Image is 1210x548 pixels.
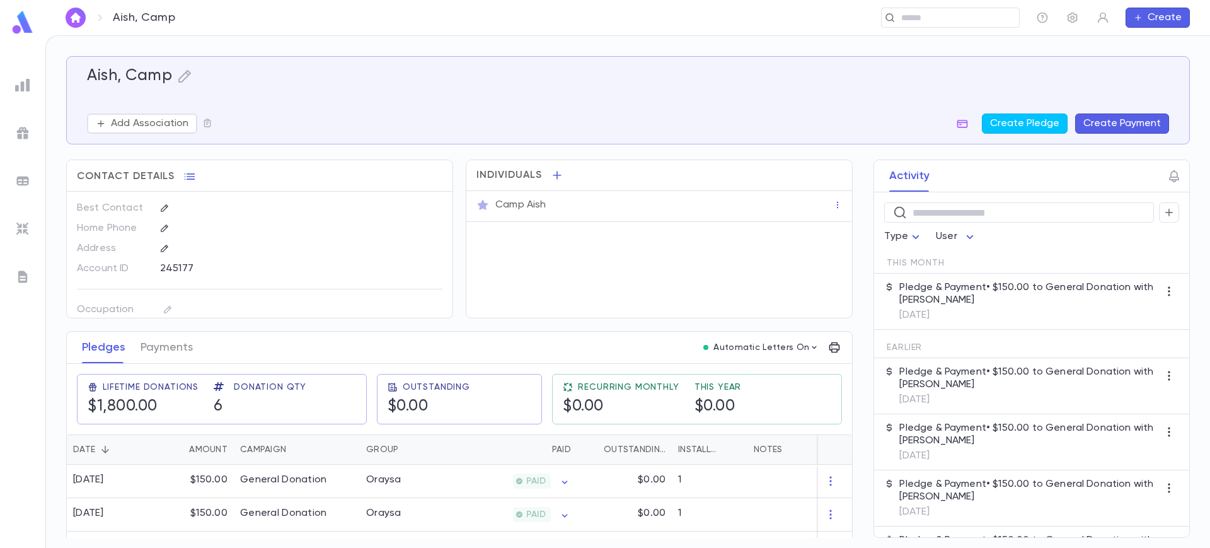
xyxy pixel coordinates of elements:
button: Add Association [87,114,197,134]
span: Individuals [476,169,542,182]
div: 245177 [160,259,380,277]
div: Date [73,434,95,465]
h5: $0.00 [388,397,470,416]
p: [DATE] [899,450,1159,462]
div: [DATE] [73,507,104,520]
div: Installments [678,434,721,465]
div: Amount [152,434,234,465]
p: Pledge & Payment • $150.00 to General Donation with [PERSON_NAME] [899,366,1159,391]
button: Sort [286,440,306,460]
div: Amount [189,434,228,465]
button: Activity [889,160,930,192]
img: logo [10,10,35,35]
div: Installments [672,434,747,465]
img: reports_grey.c525e4749d1bce6a11f5fe2a8de1b229.svg [15,78,30,93]
span: Lifetime Donations [103,382,199,392]
div: Campaign [240,434,286,465]
h5: $1,800.00 [88,397,199,416]
span: Donation Qty [234,382,306,392]
div: $150.00 [152,465,234,498]
div: Paid [454,434,577,465]
div: 1 [672,465,747,498]
span: This Year [694,382,742,392]
div: Group [360,434,454,465]
button: Sort [532,440,552,460]
p: Best Contact [77,198,149,218]
div: Oraysa [366,474,401,486]
span: Recurring Monthly [578,382,679,392]
div: General Donation [240,474,326,486]
button: Payments [141,332,193,363]
h5: $0.00 [694,397,742,416]
span: Type [884,231,908,242]
p: Occupation [77,300,149,320]
p: Add Association [111,117,188,130]
button: Pledges [82,332,125,363]
span: PAID [521,476,551,486]
div: General Donation [240,507,326,520]
span: User [936,231,957,242]
div: $150.00 [152,498,234,532]
div: Outstanding [604,434,665,465]
p: Automatic Letters On [713,342,809,353]
button: Create Payment [1075,114,1169,134]
h5: Aish, Camp [87,67,172,86]
div: Oraysa [366,507,401,520]
p: Aish, Camp [113,11,175,25]
p: Pledge & Payment • $150.00 to General Donation with [PERSON_NAME] [899,478,1159,503]
div: Group [366,434,398,465]
img: batches_grey.339ca447c9d9533ef1741baa751efc33.svg [15,173,30,189]
button: Sort [721,440,741,460]
p: Camp Aish [495,199,546,211]
div: Paid [552,434,571,465]
div: [DATE] [73,474,104,486]
img: letters_grey.7941b92b52307dd3b8a917253454ce1c.svg [15,269,30,284]
p: [DATE] [899,506,1159,518]
p: $0.00 [638,507,665,520]
div: User [936,224,977,249]
p: Home Phone [77,218,149,238]
button: Sort [584,440,604,460]
span: Earlier [887,342,922,353]
img: imports_grey.530a8a0e642e233f2baf0ef88e8c9fcb.svg [15,221,30,236]
div: Outstanding [577,434,672,465]
button: Create [1126,8,1190,28]
img: home_white.a664292cf8c1dea59945f0da9f25487c.svg [68,13,83,23]
span: Contact Details [77,170,175,183]
button: Sort [398,440,418,460]
p: [DATE] [899,394,1159,406]
p: $0.00 [638,474,665,486]
button: Sort [95,440,115,460]
div: Notes [754,434,782,465]
div: 1 [672,498,747,532]
div: Date [67,434,152,465]
p: Pledge & Payment • $150.00 to General Donation with [PERSON_NAME] [899,422,1159,447]
button: Create Pledge [982,114,1068,134]
span: This Month [887,258,944,268]
span: PAID [521,510,551,520]
button: Sort [169,440,189,460]
h5: $0.00 [563,397,679,416]
div: Campaign [234,434,360,465]
div: Type [884,224,923,249]
h5: 6 [214,397,306,416]
p: Address [77,238,149,259]
p: Account ID [77,259,149,279]
span: Outstanding [403,382,470,392]
p: Pledge & Payment • $150.00 to General Donation with [PERSON_NAME] [899,281,1159,306]
div: Notes [747,434,905,465]
img: campaigns_grey.99e729a5f7ee94e3726e6486bddda8f1.svg [15,125,30,141]
p: [DATE] [899,309,1159,322]
button: Automatic Letters On [698,339,824,356]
